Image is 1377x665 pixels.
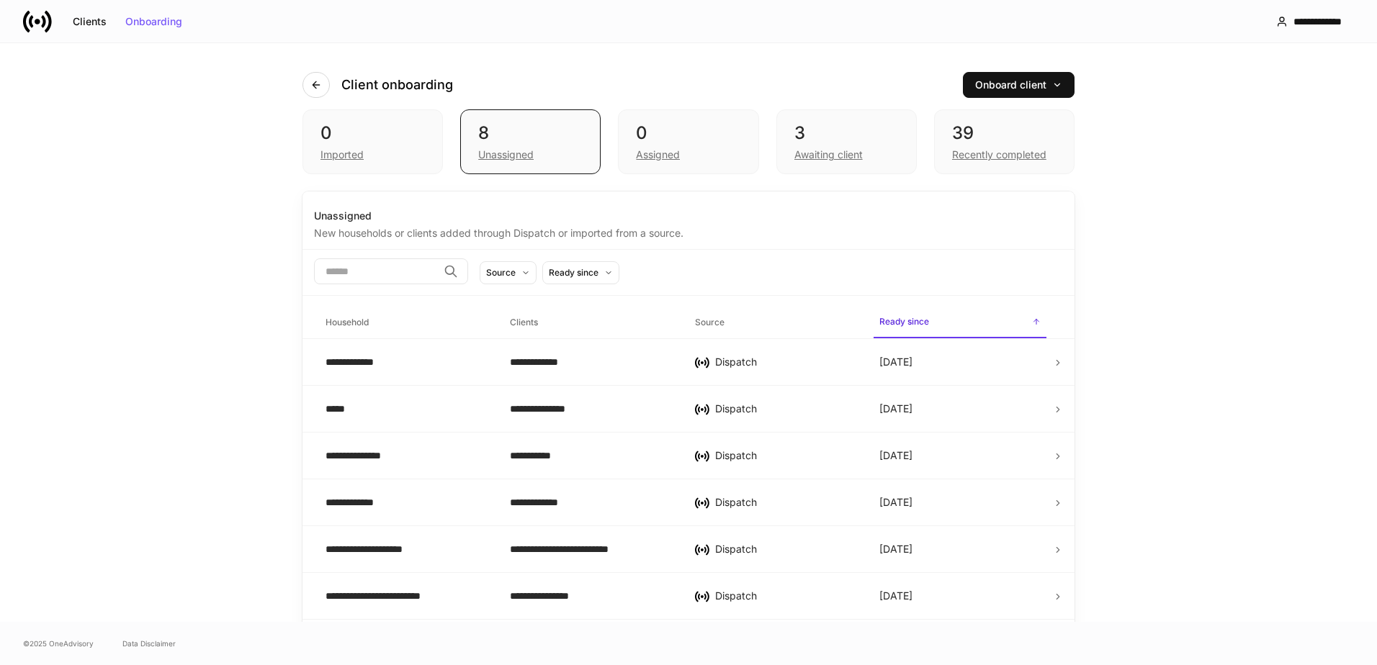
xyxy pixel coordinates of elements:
div: 39Recently completed [934,109,1075,174]
div: 0Imported [302,109,443,174]
h6: Ready since [879,315,929,328]
p: [DATE] [879,402,912,416]
div: Dispatch [715,402,856,416]
div: Dispatch [715,495,856,510]
button: Onboarding [116,10,192,33]
div: Onboard client [975,80,1062,90]
div: Dispatch [715,542,856,556]
p: [DATE] [879,355,912,369]
p: [DATE] [879,589,912,603]
div: 3Awaiting client [776,109,917,174]
span: Ready since [874,307,1046,338]
div: 39 [952,122,1057,145]
h6: Household [326,315,369,329]
div: 8Unassigned [460,109,601,174]
div: Assigned [636,148,680,162]
div: Dispatch [715,589,856,603]
button: Source [480,261,537,284]
span: Source [689,308,862,338]
div: Onboarding [125,17,182,27]
div: 0 [636,122,740,145]
h4: Client onboarding [341,76,453,94]
a: Data Disclaimer [122,638,176,649]
div: Source [486,266,516,279]
button: Ready since [542,261,619,284]
span: Clients [504,308,677,338]
div: Ready since [549,266,598,279]
div: 0 [320,122,425,145]
button: Onboard client [963,72,1075,98]
div: Awaiting client [794,148,863,162]
h6: Clients [510,315,538,329]
button: Clients [63,10,116,33]
div: New households or clients added through Dispatch or imported from a source. [314,223,1063,240]
div: Clients [73,17,107,27]
div: 3 [794,122,899,145]
h6: Source [695,315,725,329]
div: Unassigned [314,209,1063,223]
div: Recently completed [952,148,1046,162]
div: 8 [478,122,583,145]
span: Household [320,308,493,338]
div: Unassigned [478,148,534,162]
p: [DATE] [879,542,912,556]
div: Dispatch [715,355,856,369]
div: 0Assigned [618,109,758,174]
p: [DATE] [879,448,912,463]
p: [DATE] [879,495,912,510]
div: Imported [320,148,364,162]
div: Dispatch [715,448,856,463]
span: © 2025 OneAdvisory [23,638,94,649]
